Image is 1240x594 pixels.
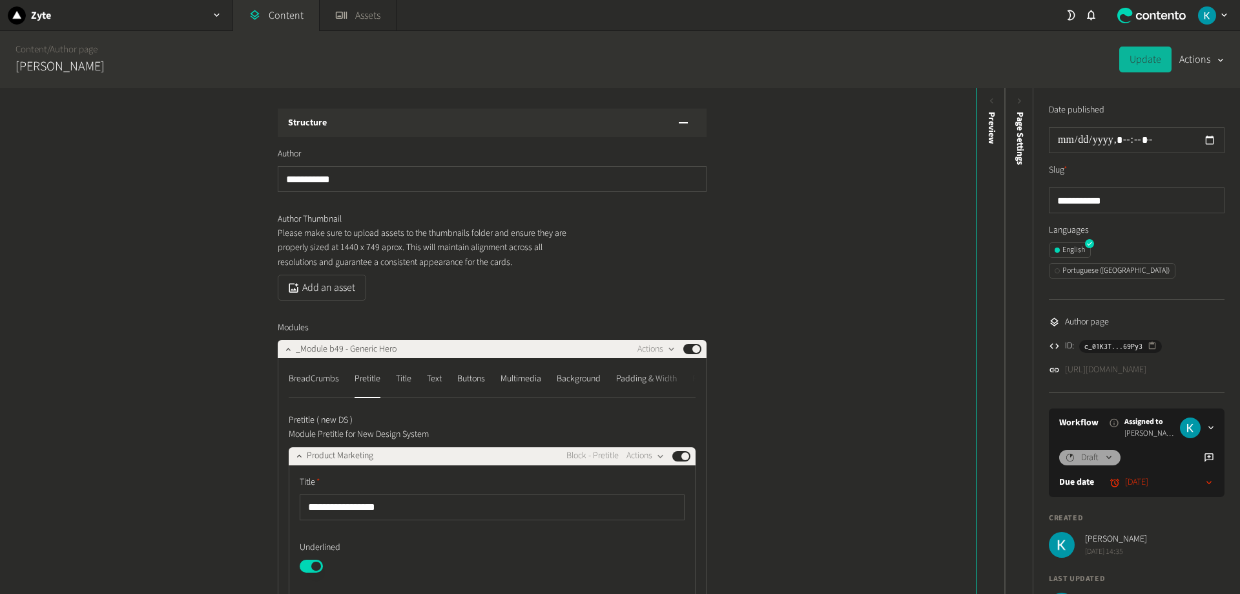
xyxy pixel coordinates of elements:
[1055,244,1085,256] div: English
[1125,476,1148,489] time: [DATE]
[566,449,619,463] span: Block - Pretitle
[1124,428,1175,440] span: [PERSON_NAME]
[289,427,583,441] p: Module Pretitle for New Design System
[1084,341,1142,352] span: c_01K3T...69Py3
[1079,340,1162,353] button: c_01K3T...69Py3
[1180,418,1201,438] img: Karlo Jedud
[1013,112,1027,165] span: Page Settings
[278,147,301,161] span: Author
[289,414,353,427] span: Pretitle ( new DS )
[626,449,665,464] button: Actions
[1049,513,1224,524] h4: Created
[15,57,105,76] h2: [PERSON_NAME]
[1065,339,1074,353] span: ID:
[289,368,339,389] div: BreadCrumbs
[355,368,380,389] div: Pretitle
[1085,546,1147,558] span: [DATE] 14:35
[307,449,373,463] span: Product Marketing
[1049,224,1224,237] label: Languages
[1124,416,1175,428] span: Assigned to
[1049,242,1091,258] button: English
[1059,416,1099,430] a: Workflow
[296,343,397,356] span: _Module b49 - Generic Hero
[637,341,676,357] button: Actions
[616,368,677,389] div: Padding & Width
[50,43,98,56] a: Author page
[1049,164,1068,177] label: Slug
[300,541,340,555] span: Underlined
[8,6,26,25] img: Zyte
[278,213,342,226] span: Author Thumbnail
[501,368,541,389] div: Multimedia
[31,8,51,23] h2: Zyte
[15,43,47,56] a: Content
[1065,363,1146,377] a: [URL][DOMAIN_NAME]
[427,368,442,389] div: Text
[1085,533,1147,546] span: [PERSON_NAME]
[1059,476,1094,489] label: Due date
[1049,573,1224,585] h4: Last updated
[300,476,320,489] span: Title
[1055,265,1170,277] div: Portuguese ([GEOGRAPHIC_DATA])
[288,116,327,130] h3: Structure
[1081,451,1099,465] span: Draft
[1119,47,1172,72] button: Update
[457,368,485,389] div: Buttons
[47,43,50,56] span: /
[396,368,411,389] div: Title
[1198,6,1216,25] img: Karlo Jedud
[1179,47,1224,72] button: Actions
[557,368,601,389] div: Background
[985,112,998,144] div: Preview
[278,226,572,270] p: Please make sure to upload assets to the thumbnails folder and ensure they are properly sized at ...
[278,321,309,335] span: Modules
[1049,532,1075,558] img: Karlo Jedud
[1049,263,1175,279] button: Portuguese ([GEOGRAPHIC_DATA])
[1059,450,1121,465] button: Draft
[278,275,366,301] button: Add an asset
[1049,103,1104,117] label: Date published
[1065,315,1109,329] span: Author page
